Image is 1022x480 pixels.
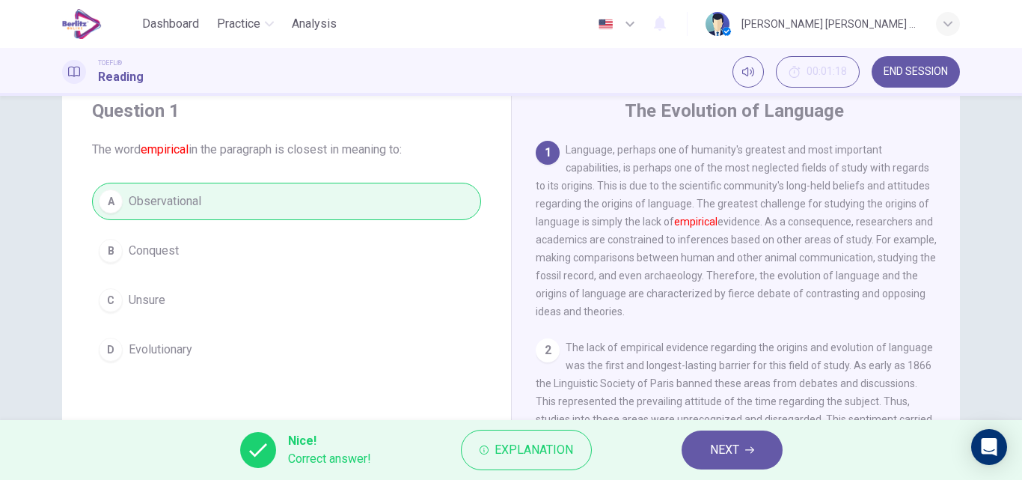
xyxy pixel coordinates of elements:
[536,144,937,318] span: Language, perhaps one of humanity's greatest and most important capabilities, is perhaps one of t...
[62,9,136,39] a: EduSynch logo
[288,450,371,468] span: Correct answer!
[92,99,481,123] h4: Question 1
[461,430,592,470] button: Explanation
[625,99,844,123] h4: The Evolution of Language
[211,10,280,37] button: Practice
[288,432,371,450] span: Nice!
[286,10,343,37] button: Analysis
[741,15,918,33] div: [PERSON_NAME] [PERSON_NAME] Toledo
[884,66,948,78] span: END SESSION
[62,9,102,39] img: EduSynch logo
[732,56,764,88] div: Mute
[98,68,144,86] h1: Reading
[674,216,717,228] font: empirical
[142,15,199,33] span: Dashboard
[872,56,960,88] button: END SESSION
[706,12,729,36] img: Profile picture
[141,142,189,157] font: empirical
[136,10,205,37] button: Dashboard
[682,431,783,470] button: NEXT
[776,56,860,88] div: Hide
[98,58,122,68] span: TOEFL®
[536,338,560,362] div: 2
[495,440,573,461] span: Explanation
[971,429,1007,465] div: Open Intercom Messenger
[292,15,337,33] span: Analysis
[807,66,847,78] span: 00:01:18
[92,141,481,159] span: The word in the paragraph is closest in meaning to:
[217,15,260,33] span: Practice
[776,56,860,88] button: 00:01:18
[710,440,739,461] span: NEXT
[596,19,615,30] img: en
[536,141,560,165] div: 1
